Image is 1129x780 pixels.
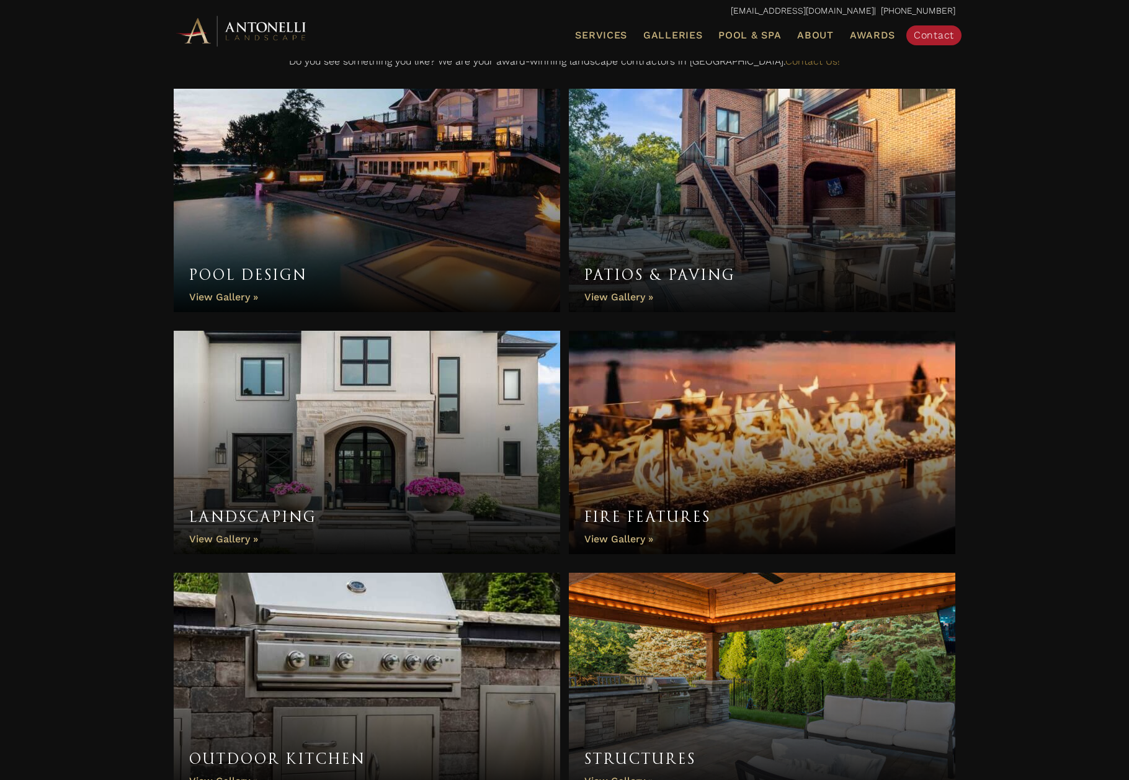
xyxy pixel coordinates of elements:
[797,30,834,40] span: About
[914,29,954,41] span: Contact
[643,29,702,41] span: Galleries
[718,29,781,41] span: Pool & Spa
[575,30,627,40] span: Services
[785,55,840,67] a: Contact Us!
[713,27,786,43] a: Pool & Spa
[845,27,900,43] a: Awards
[638,27,707,43] a: Galleries
[174,52,955,77] p: Do you see something you like? We are your award-winning landscape contractors in [GEOGRAPHIC_DATA].
[174,3,955,19] p: | [PHONE_NUMBER]
[174,14,310,48] img: Antonelli Horizontal Logo
[792,27,839,43] a: About
[731,6,874,16] a: [EMAIL_ADDRESS][DOMAIN_NAME]
[570,27,632,43] a: Services
[850,29,895,41] span: Awards
[906,25,962,45] a: Contact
